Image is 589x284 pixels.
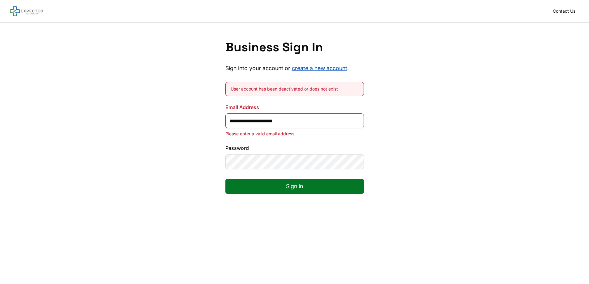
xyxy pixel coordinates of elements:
[225,131,364,137] p: Please enter a valid email address
[225,144,364,152] label: Password
[225,179,364,194] button: Sign in
[225,104,364,111] label: Email Address
[225,40,364,55] h1: Business Sign In
[225,65,364,72] p: Sign into your account or .
[231,86,359,92] div: User account has been deactivated or does not exist
[292,65,347,71] a: create a new account
[549,7,579,15] a: Contact Us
